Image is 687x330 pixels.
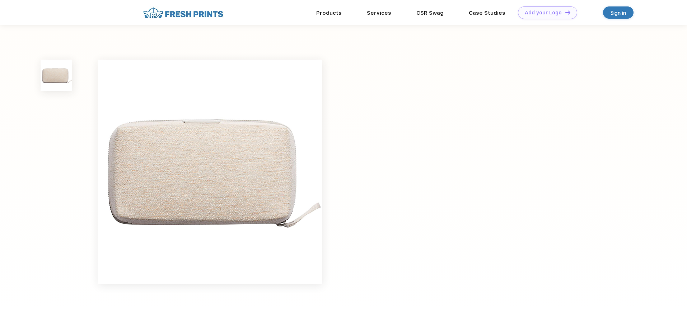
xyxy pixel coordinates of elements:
[525,10,562,16] div: Add your Logo
[367,10,391,16] a: Services
[141,6,225,19] img: fo%20logo%202.webp
[565,10,570,14] img: DT
[316,10,342,16] a: Products
[611,9,626,17] div: Sign in
[41,60,72,91] img: func=resize&h=100
[416,10,444,16] a: CSR Swag
[98,60,322,284] img: func=resize&h=640
[603,6,634,19] a: Sign in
